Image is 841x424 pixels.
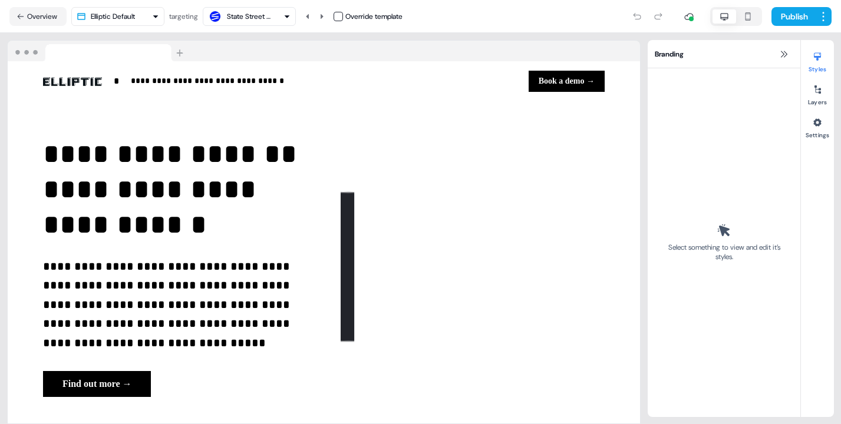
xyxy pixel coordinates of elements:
button: Find out more → [43,371,151,397]
div: Book a demo → [329,71,605,92]
img: Image [43,77,102,86]
div: Override template [345,11,403,22]
button: Book a demo → [529,71,605,92]
button: Publish [771,7,815,26]
button: Styles [801,47,834,73]
img: Image [341,137,605,397]
button: Settings [801,113,834,139]
div: Select something to view and edit it’s styles. [664,243,784,261]
div: Branding [648,40,800,68]
button: Overview [9,7,67,26]
button: Layers [801,80,834,106]
div: Find out more → [43,371,308,397]
div: State Street Bank [227,11,274,22]
img: Browser topbar [8,41,189,62]
div: Elliptic Default [91,11,135,22]
div: targeting [169,11,198,22]
button: State Street Bank [203,7,296,26]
